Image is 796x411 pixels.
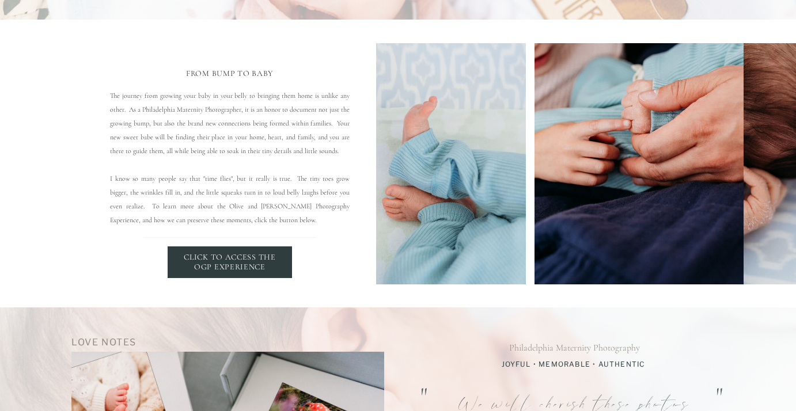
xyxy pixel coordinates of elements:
[71,336,288,349] div: Love Notes
[420,371,429,405] p: "
[479,338,670,359] h2: Philadelphia Maternity Photography
[129,69,331,80] h2: from bump to baby
[716,371,724,405] p: "
[177,253,283,272] a: Click to Access the OGP experience
[465,359,681,367] div: joyful • memorable • authentic
[110,89,350,214] p: The journey from growing your baby in your belly to bringing them home is unlike any other. As a ...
